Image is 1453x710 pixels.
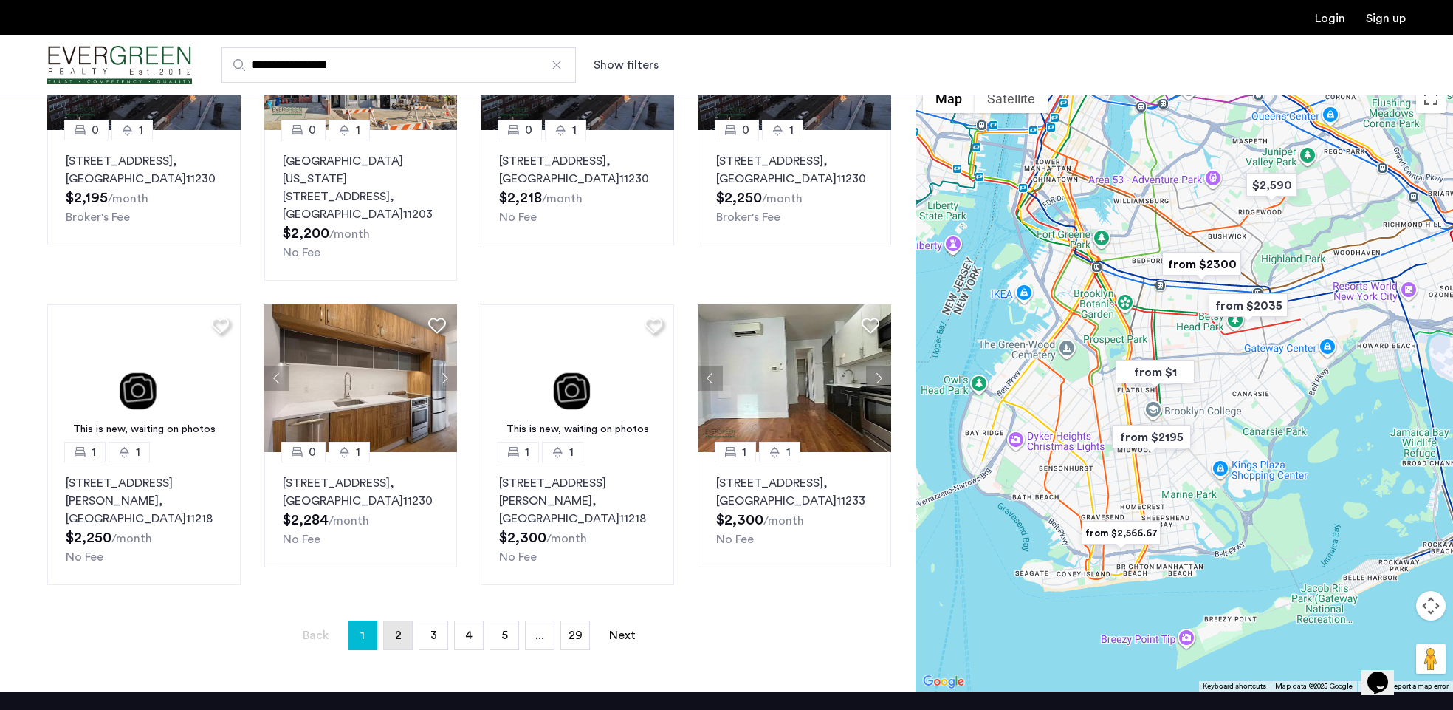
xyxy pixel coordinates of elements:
p: [GEOGRAPHIC_DATA][US_STATE][STREET_ADDRESS] 11203 [283,152,439,223]
span: 0 [92,121,99,139]
p: [STREET_ADDRESS][PERSON_NAME] 11218 [66,474,222,528]
button: Keyboard shortcuts [1203,681,1266,692]
a: 01[STREET_ADDRESS], [GEOGRAPHIC_DATA]11230Broker's Fee [47,130,241,245]
span: 0 [742,121,749,139]
button: Next apartment [432,366,457,391]
span: ... [535,629,544,641]
img: 3.gif [47,304,241,452]
p: [STREET_ADDRESS] 11230 [716,152,873,188]
a: This is new, waiting on photos [481,304,674,452]
sub: /month [763,515,804,527]
button: Toggle fullscreen view [1416,83,1446,113]
p: [STREET_ADDRESS] 11230 [283,474,439,510]
div: from $2,566.67 [1076,516,1167,550]
div: from $1 [1110,355,1200,389]
a: 01[STREET_ADDRESS], [GEOGRAPHIC_DATA]11230No Fee [264,452,458,567]
a: Registration [1366,13,1406,24]
span: No Fee [66,551,103,563]
a: This is new, waiting on photos [47,304,241,452]
span: 1 [742,443,746,461]
a: Next [608,621,637,649]
button: Map camera controls [1416,591,1446,621]
button: Show satellite imagery [975,83,1048,113]
span: No Fee [283,247,320,259]
span: No Fee [716,533,754,545]
span: 1 [572,121,577,139]
span: Map data ©2025 Google [1275,683,1353,690]
span: No Fee [499,551,537,563]
div: This is new, waiting on photos [55,422,233,437]
span: $2,300 [716,513,763,528]
span: No Fee [283,533,320,545]
a: 01[STREET_ADDRESS], [GEOGRAPHIC_DATA]11230Broker's Fee [698,130,891,245]
a: Report a map error [1390,681,1449,692]
span: 3 [430,629,437,641]
span: Broker's Fee [66,211,130,223]
button: Show or hide filters [594,56,659,74]
button: Next apartment [866,366,891,391]
p: [STREET_ADDRESS][PERSON_NAME] 11218 [499,474,656,528]
span: $2,218 [499,191,542,205]
a: 11[STREET_ADDRESS][PERSON_NAME], [GEOGRAPHIC_DATA]11218No Fee [47,452,241,585]
div: from $2300 [1156,248,1247,281]
span: 1 [786,443,791,461]
a: 01[STREET_ADDRESS], [GEOGRAPHIC_DATA]11230No Fee [481,130,674,245]
p: [STREET_ADDRESS] 11230 [66,152,222,188]
a: 11[STREET_ADDRESS], [GEOGRAPHIC_DATA]11233No Fee [698,452,891,567]
span: $2,195 [66,191,108,205]
span: Back [303,629,329,641]
span: $2,284 [283,513,329,528]
span: 1 [789,121,794,139]
p: [STREET_ADDRESS] 11233 [716,474,873,510]
a: Cazamio Logo [47,38,192,93]
span: No Fee [499,211,537,223]
a: Open this area in Google Maps (opens a new window) [919,672,968,692]
span: 5 [501,629,508,641]
button: Show street map [923,83,975,113]
span: 4 [465,629,473,641]
sub: /month [329,515,369,527]
img: 66a1adb6-6608-43dd-a245-dc7333f8b390_638901971345364416.jpeg [698,304,891,452]
span: 1 [356,443,360,461]
div: from $2195 [1106,420,1197,454]
div: from $2035 [1203,289,1294,322]
button: Previous apartment [698,366,723,391]
span: 2 [395,629,402,641]
img: Google [919,672,968,692]
span: $2,250 [66,530,111,545]
input: Apartment Search [221,47,576,83]
span: 1 [92,443,96,461]
sub: /month [762,193,803,205]
span: Broker's Fee [716,211,780,223]
a: 11[STREET_ADDRESS][PERSON_NAME], [GEOGRAPHIC_DATA]11218No Fee [481,452,674,585]
sub: /month [542,193,583,205]
nav: Pagination [47,621,891,650]
button: Previous apartment [264,366,289,391]
sub: /month [329,228,370,240]
span: $2,200 [283,226,329,241]
span: 1 [360,624,365,647]
span: 1 [136,443,140,461]
div: $2,590 [1240,168,1303,202]
span: 1 [525,443,529,461]
img: 3.gif [481,304,674,452]
div: This is new, waiting on photos [488,422,667,437]
a: 01[GEOGRAPHIC_DATA][US_STATE][STREET_ADDRESS], [GEOGRAPHIC_DATA]11203No Fee [264,130,458,281]
img: 1998_638332408319434737.jpeg [264,304,458,452]
sub: /month [546,533,587,545]
span: $2,300 [499,530,546,545]
a: Login [1315,13,1345,24]
span: 1 [356,121,360,139]
span: 1 [139,121,143,139]
img: logo [47,38,192,93]
p: [STREET_ADDRESS] 11230 [499,152,656,188]
span: 0 [525,121,532,139]
span: 0 [309,121,316,139]
span: 1 [569,443,574,461]
span: 29 [569,629,583,641]
sub: /month [111,533,152,545]
span: $2,250 [716,191,762,205]
span: 0 [309,443,316,461]
sub: /month [108,193,148,205]
iframe: chat widget [1361,651,1409,695]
